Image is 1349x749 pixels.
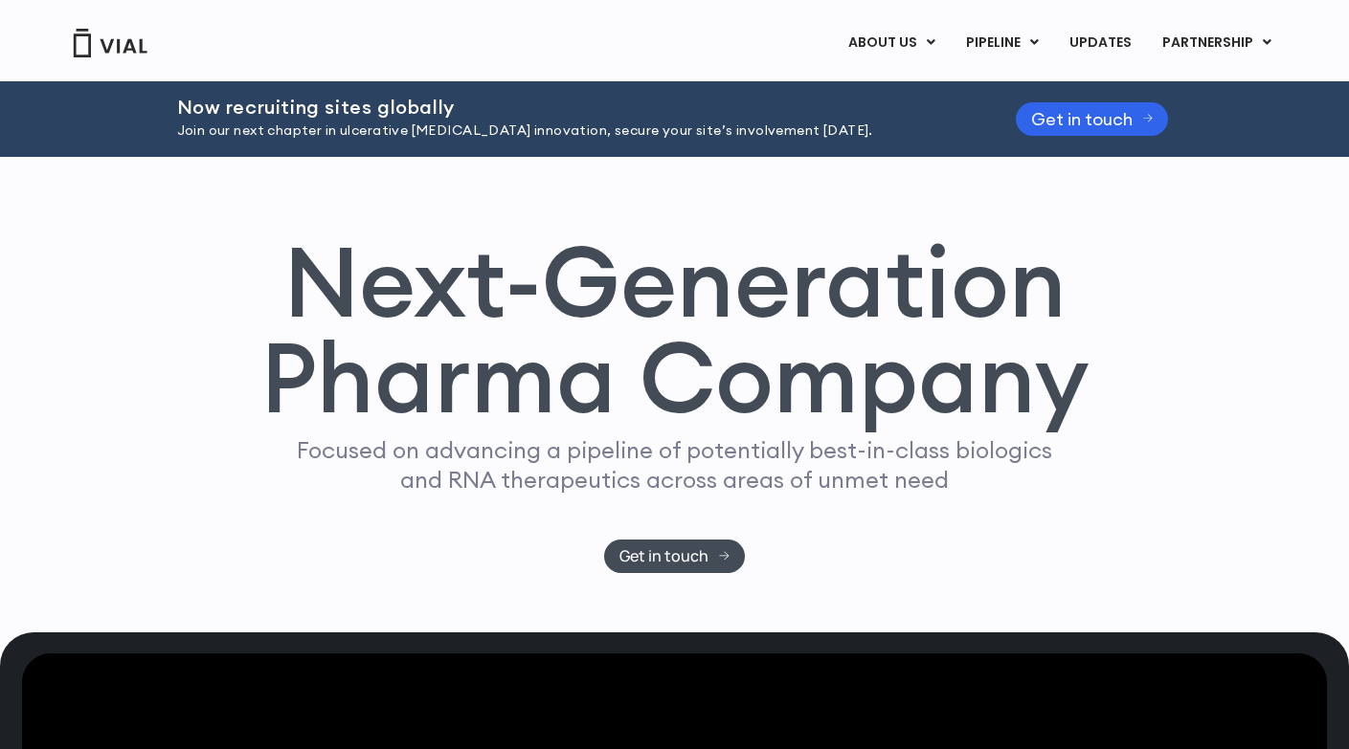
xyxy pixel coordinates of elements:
p: Join our next chapter in ulcerative [MEDICAL_DATA] innovation, secure your site’s involvement [DA... [177,121,968,142]
a: UPDATES [1054,27,1146,59]
img: Vial Logo [72,29,148,57]
h2: Now recruiting sites globally [177,97,968,118]
a: PIPELINEMenu Toggle [951,27,1053,59]
a: ABOUT USMenu Toggle [833,27,950,59]
p: Focused on advancing a pipeline of potentially best-in-class biologics and RNA therapeutics acros... [289,435,1061,495]
span: Get in touch [619,549,708,563]
a: Get in touch [604,540,745,573]
h1: Next-Generation Pharma Company [260,233,1090,427]
a: PARTNERSHIPMenu Toggle [1147,27,1287,59]
a: Get in touch [1016,102,1169,136]
span: Get in touch [1031,112,1133,126]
